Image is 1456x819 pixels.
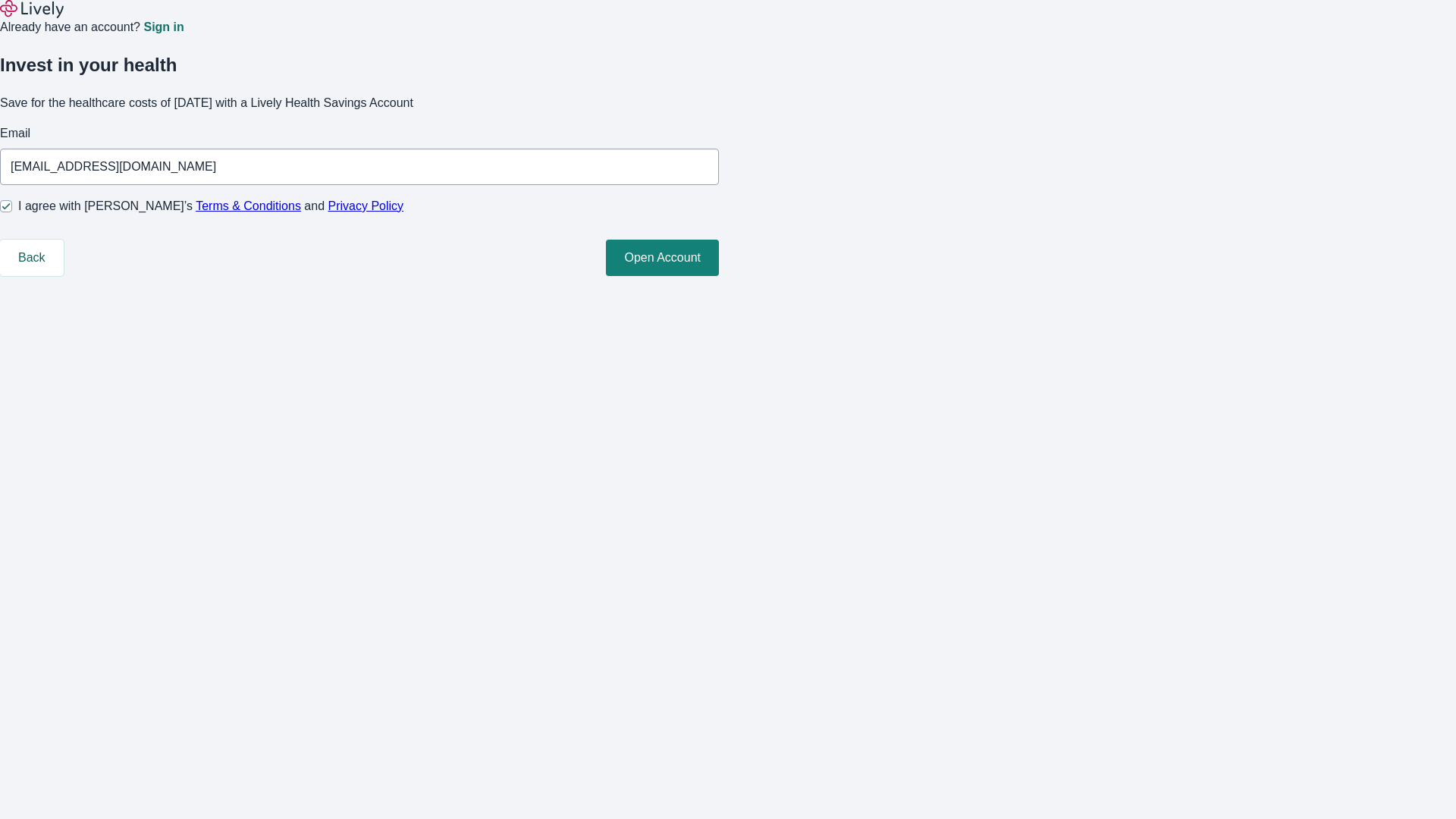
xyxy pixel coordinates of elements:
a: Terms & Conditions [196,199,301,212]
span: I agree with [PERSON_NAME]’s and [18,197,403,215]
button: Open Account [606,240,719,276]
a: Privacy Policy [328,199,404,212]
a: Sign in [143,21,184,33]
